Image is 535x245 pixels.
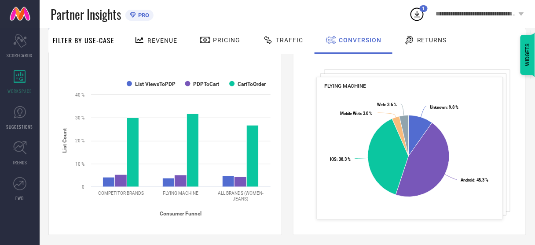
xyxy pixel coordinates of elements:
[417,37,447,44] span: Returns
[82,185,84,189] text: 0
[7,123,33,130] span: SUGGESTIONS
[461,178,488,183] text: : 45.3 %
[430,105,447,110] tspan: Unknown
[136,12,149,19] span: PRO
[330,157,350,162] text: : 38.3 %
[461,178,474,183] tspan: Android
[147,37,177,44] span: Revenue
[422,6,425,11] span: 1
[377,103,385,108] tspan: Web
[213,37,240,44] span: Pricing
[8,88,32,94] span: WORKSPACE
[324,83,366,89] span: FLYING MACHINE
[53,35,114,45] span: Filter By Use-Case
[75,93,84,97] text: 40 %
[135,81,176,87] text: List ViewsToPDP
[340,111,360,116] tspan: Mobile Web
[238,81,266,87] text: CartToOrder
[330,157,336,162] tspan: IOS
[339,37,381,44] span: Conversion
[218,191,264,201] text: ALL BRANDS (WOMEN- JEANS)
[409,6,425,22] div: Open download list
[276,37,303,44] span: Traffic
[340,111,372,116] text: : 3.0 %
[16,195,24,201] span: FWD
[51,5,121,23] span: Partner Insights
[62,128,68,153] tspan: List Count
[75,115,84,120] text: 30 %
[7,52,33,59] span: SCORECARDS
[12,159,27,166] span: TRENDS
[98,191,144,196] text: COMPETITOR BRANDS
[194,81,220,87] text: PDPToCart
[377,103,397,108] text: : 3.6 %
[160,211,202,217] tspan: Consumer Funnel
[430,105,458,110] text: : 9.8 %
[75,162,84,167] text: 10 %
[75,138,84,143] text: 20 %
[163,191,199,196] text: FLYING MACHINE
